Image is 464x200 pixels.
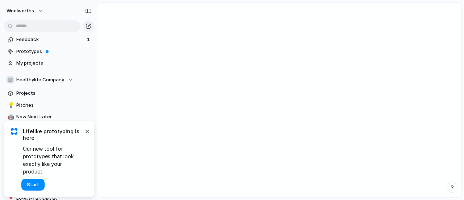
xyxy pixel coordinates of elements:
[16,36,85,43] span: Feedback
[87,36,91,43] span: 1
[16,76,64,83] span: Healthylife Company
[3,5,47,17] button: woolworths
[4,100,94,111] a: 💡Pitches
[16,90,92,97] span: Projects
[16,113,92,121] span: Now Next Later
[7,76,14,83] div: 🏢
[4,34,94,45] a: Feedback1
[7,7,34,15] span: woolworths
[83,127,91,135] button: Dismiss
[8,101,13,109] div: 💡
[27,181,39,188] span: Start
[4,111,94,122] a: 🤖Now Next Later
[4,74,94,85] button: 🏢Healthylife Company
[23,145,83,175] span: Our new tool for prototypes that look exactly like your product.
[16,60,92,67] span: My projects
[16,48,92,55] span: Prototypes
[21,179,45,191] button: Start
[16,102,92,109] span: Pitches
[4,88,94,99] a: Projects
[23,128,83,141] span: Lifelike prototyping is here
[4,58,94,69] a: My projects
[7,113,14,121] button: 🤖
[4,46,94,57] a: Prototypes
[8,113,13,121] div: 🤖
[7,102,14,109] button: 💡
